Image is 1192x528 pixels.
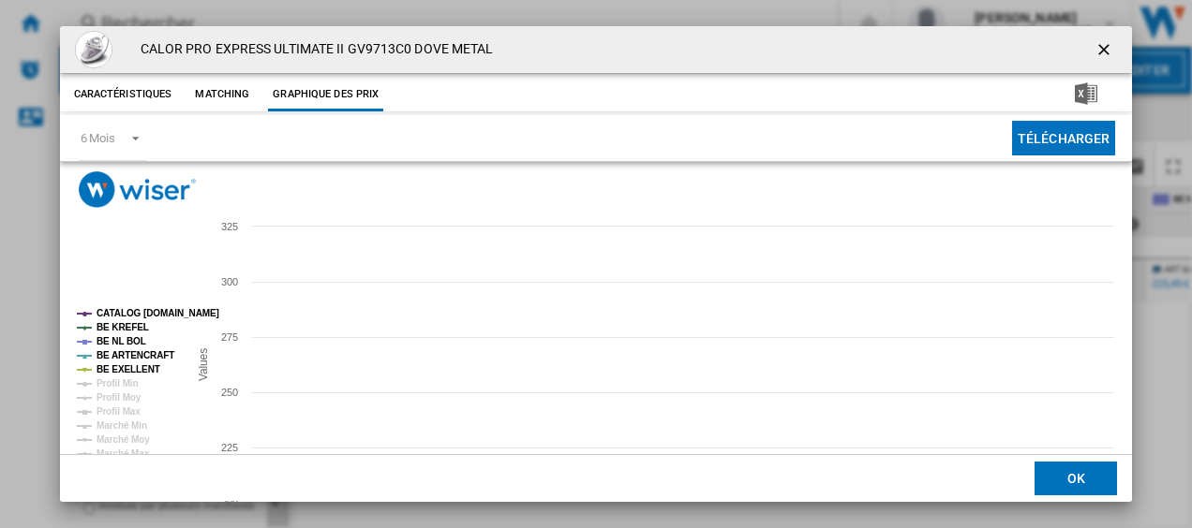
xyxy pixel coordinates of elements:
ng-md-icon: getI18NText('BUTTONS.CLOSE_DIALOG') [1095,40,1117,63]
tspan: BE NL BOL [97,336,146,346]
h4: CALOR PRO EXPRESS ULTIMATE II GV9713C0 DOVE METAL [131,40,494,59]
tspan: 250 [221,387,238,398]
tspan: Marché Max [97,448,150,459]
img: excel-24x24.png [1075,82,1097,105]
tspan: CATALOG [DOMAIN_NAME] [97,308,219,318]
tspan: Profil Min [97,378,139,389]
tspan: 300 [221,276,238,287]
button: Matching [181,78,263,111]
tspan: Marché Moy [97,434,150,445]
tspan: Profil Max [97,406,141,417]
button: Graphique des prix [268,78,383,111]
tspan: 225 [221,442,238,453]
md-dialog: Product popup [60,26,1133,502]
button: getI18NText('BUTTONS.CLOSE_DIALOG') [1087,31,1125,68]
tspan: BE KREFEL [97,322,149,332]
tspan: Values [196,348,209,381]
tspan: Profil Moy [97,392,142,403]
tspan: Marché Min [97,420,147,431]
button: Caractéristiques [69,78,177,111]
tspan: 275 [221,331,238,343]
button: OK [1035,462,1117,495]
img: logo_wiser_300x94.png [79,171,196,208]
button: Télécharger au format Excel [1045,78,1127,111]
button: Télécharger [1012,121,1116,155]
tspan: 325 [221,221,238,232]
div: 6 Mois [81,131,115,145]
img: cagv9713c0.png [75,31,112,68]
tspan: BE EXELLENT [97,364,160,374]
tspan: BE ARTENCRAFT [97,350,174,360]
